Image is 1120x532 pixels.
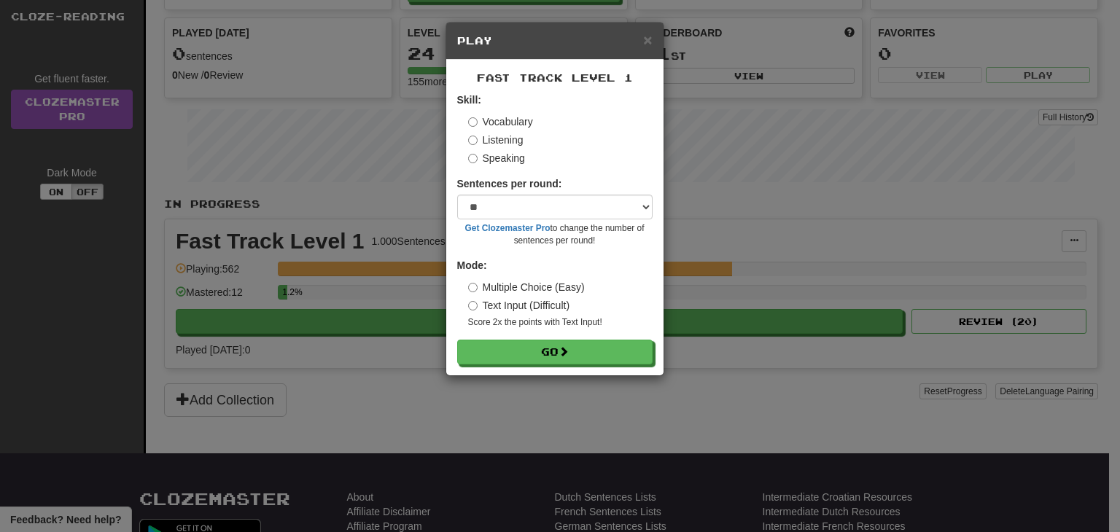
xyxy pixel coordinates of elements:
[468,136,478,145] input: Listening
[457,222,653,247] small: to change the number of sentences per round!
[643,32,652,47] button: Close
[477,71,633,84] span: Fast Track Level 1
[457,176,562,191] label: Sentences per round:
[468,114,533,129] label: Vocabulary
[457,94,481,106] strong: Skill:
[457,259,487,271] strong: Mode:
[468,154,478,163] input: Speaking
[643,31,652,48] span: ×
[457,340,653,364] button: Go
[468,151,525,165] label: Speaking
[468,298,570,313] label: Text Input (Difficult)
[468,133,524,147] label: Listening
[457,34,653,48] h5: Play
[468,283,478,292] input: Multiple Choice (Easy)
[465,223,551,233] a: Get Clozemaster Pro
[468,117,478,127] input: Vocabulary
[468,316,653,329] small: Score 2x the points with Text Input !
[468,301,478,310] input: Text Input (Difficult)
[468,280,585,294] label: Multiple Choice (Easy)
